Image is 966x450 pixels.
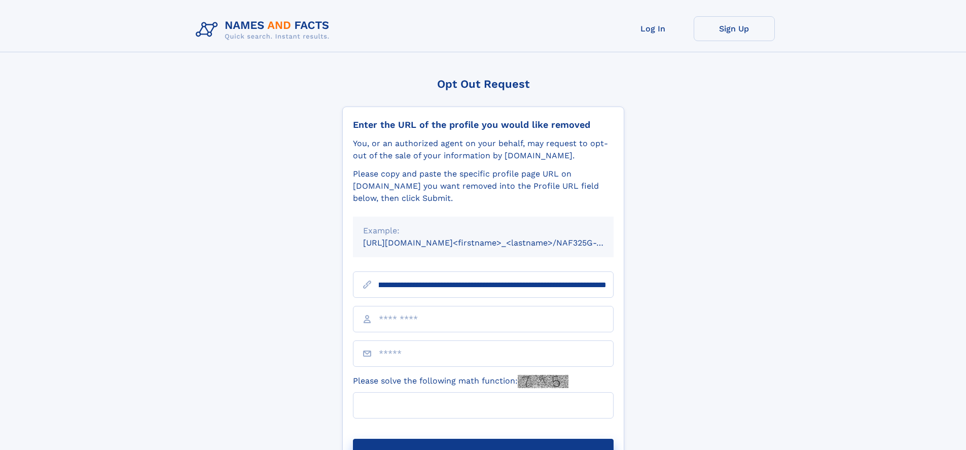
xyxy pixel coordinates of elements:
[353,119,614,130] div: Enter the URL of the profile you would like removed
[192,16,338,44] img: Logo Names and Facts
[342,78,624,90] div: Opt Out Request
[353,375,568,388] label: Please solve the following math function:
[353,137,614,162] div: You, or an authorized agent on your behalf, may request to opt-out of the sale of your informatio...
[694,16,775,41] a: Sign Up
[363,238,633,248] small: [URL][DOMAIN_NAME]<firstname>_<lastname>/NAF325G-xxxxxxxx
[353,168,614,204] div: Please copy and paste the specific profile page URL on [DOMAIN_NAME] you want removed into the Pr...
[613,16,694,41] a: Log In
[363,225,603,237] div: Example:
